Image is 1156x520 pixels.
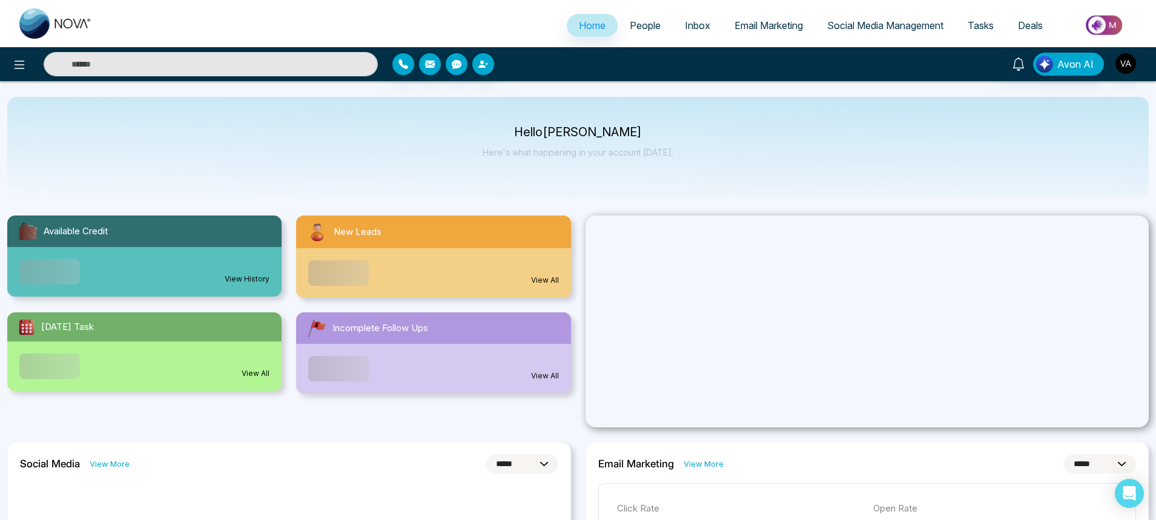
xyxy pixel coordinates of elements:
span: Incomplete Follow Ups [332,321,428,335]
button: Avon AI [1033,53,1104,76]
span: Home [579,19,606,31]
span: Social Media Management [827,19,943,31]
div: Open Intercom Messenger [1115,479,1144,508]
p: Open Rate [873,502,1117,516]
a: Home [567,14,618,37]
h2: Email Marketing [598,458,674,470]
a: View All [242,368,269,379]
span: [DATE] Task [41,320,94,334]
p: Here's what happening in your account [DATE]. [483,147,673,157]
img: todayTask.svg [17,317,36,337]
a: View History [225,274,269,285]
a: View More [684,458,724,470]
span: People [630,19,661,31]
a: Social Media Management [815,14,956,37]
h2: Social Media [20,458,80,470]
p: Click Rate [617,502,861,516]
span: Inbox [685,19,710,31]
span: Avon AI [1057,57,1094,71]
a: View More [90,458,130,470]
img: followUps.svg [306,317,328,339]
a: New LeadsView All [289,216,578,298]
a: Incomplete Follow UpsView All [289,312,578,393]
img: Nova CRM Logo [19,8,92,39]
span: Email Marketing [735,19,803,31]
a: View All [531,275,559,286]
a: Inbox [673,14,722,37]
a: Email Marketing [722,14,815,37]
img: Lead Flow [1036,56,1053,73]
a: View All [531,370,559,381]
a: Tasks [956,14,1006,37]
p: Hello [PERSON_NAME] [483,127,673,137]
img: User Avatar [1115,53,1136,74]
img: newLeads.svg [306,220,329,243]
span: Available Credit [44,225,108,239]
span: Deals [1018,19,1043,31]
a: Deals [1006,14,1055,37]
a: People [618,14,673,37]
img: Market-place.gif [1061,12,1149,39]
img: availableCredit.svg [17,220,39,242]
span: Tasks [968,19,994,31]
span: New Leads [334,225,381,239]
